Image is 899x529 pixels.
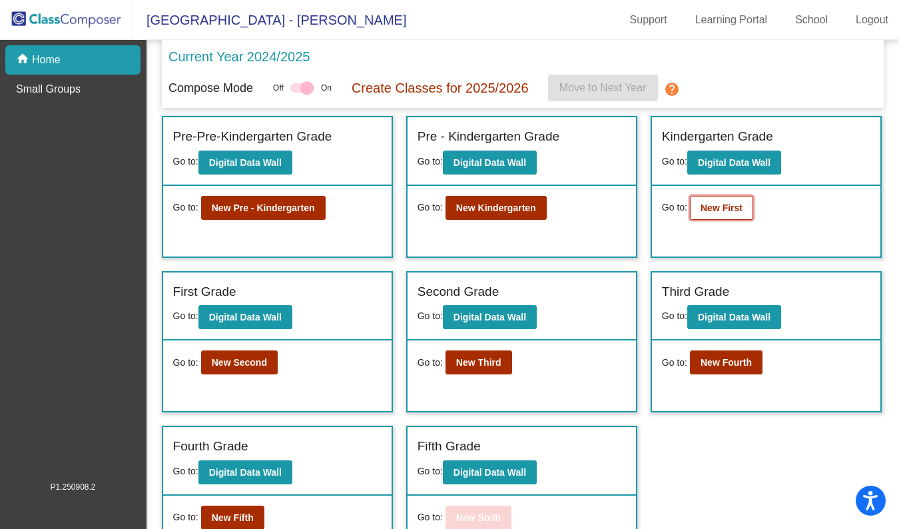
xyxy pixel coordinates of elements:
[418,282,499,302] label: Second Grade
[559,82,647,93] span: Move to Next Year
[212,203,315,213] b: New Pre - Kindergarten
[320,82,331,94] span: On
[698,312,770,322] b: Digital Data Wall
[209,157,282,168] b: Digital Data Wall
[32,52,61,68] p: Home
[685,9,778,31] a: Learning Portal
[845,9,899,31] a: Logout
[698,157,770,168] b: Digital Data Wall
[701,203,743,213] b: New First
[173,127,332,147] label: Pre-Pre-Kindergarten Grade
[173,437,248,456] label: Fourth Grade
[687,151,781,175] button: Digital Data Wall
[173,156,198,167] span: Go to:
[198,460,292,484] button: Digital Data Wall
[662,356,687,370] span: Go to:
[418,310,443,321] span: Go to:
[690,350,762,374] button: New Fourth
[453,157,526,168] b: Digital Data Wall
[201,350,278,374] button: New Second
[168,47,310,67] p: Current Year 2024/2025
[690,196,753,220] button: New First
[418,356,443,370] span: Go to:
[456,357,501,368] b: New Third
[418,466,443,476] span: Go to:
[198,151,292,175] button: Digital Data Wall
[456,203,536,213] b: New Kindergarten
[173,510,198,524] span: Go to:
[446,196,547,220] button: New Kindergarten
[173,466,198,476] span: Go to:
[418,127,559,147] label: Pre - Kindergarten Grade
[687,305,781,329] button: Digital Data Wall
[662,156,687,167] span: Go to:
[418,437,481,456] label: Fifth Grade
[443,151,537,175] button: Digital Data Wall
[418,201,443,215] span: Go to:
[446,350,512,374] button: New Third
[662,282,729,302] label: Third Grade
[212,357,267,368] b: New Second
[212,512,254,523] b: New Fifth
[453,467,526,478] b: Digital Data Wall
[418,510,443,524] span: Go to:
[662,201,687,215] span: Go to:
[173,356,198,370] span: Go to:
[443,460,537,484] button: Digital Data Wall
[173,201,198,215] span: Go to:
[662,310,687,321] span: Go to:
[198,305,292,329] button: Digital Data Wall
[209,467,282,478] b: Digital Data Wall
[663,81,679,97] mat-icon: help
[784,9,838,31] a: School
[16,81,81,97] p: Small Groups
[619,9,678,31] a: Support
[351,78,528,98] p: Create Classes for 2025/2026
[418,156,443,167] span: Go to:
[173,310,198,321] span: Go to:
[201,196,326,220] button: New Pre - Kindergarten
[443,305,537,329] button: Digital Data Wall
[701,357,752,368] b: New Fourth
[273,82,284,94] span: Off
[133,9,406,31] span: [GEOGRAPHIC_DATA] - [PERSON_NAME]
[16,52,32,68] mat-icon: home
[168,79,253,97] p: Compose Mode
[209,312,282,322] b: Digital Data Wall
[456,512,501,523] b: New Sixth
[173,282,236,302] label: First Grade
[453,312,526,322] b: Digital Data Wall
[662,127,773,147] label: Kindergarten Grade
[548,75,658,101] button: Move to Next Year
